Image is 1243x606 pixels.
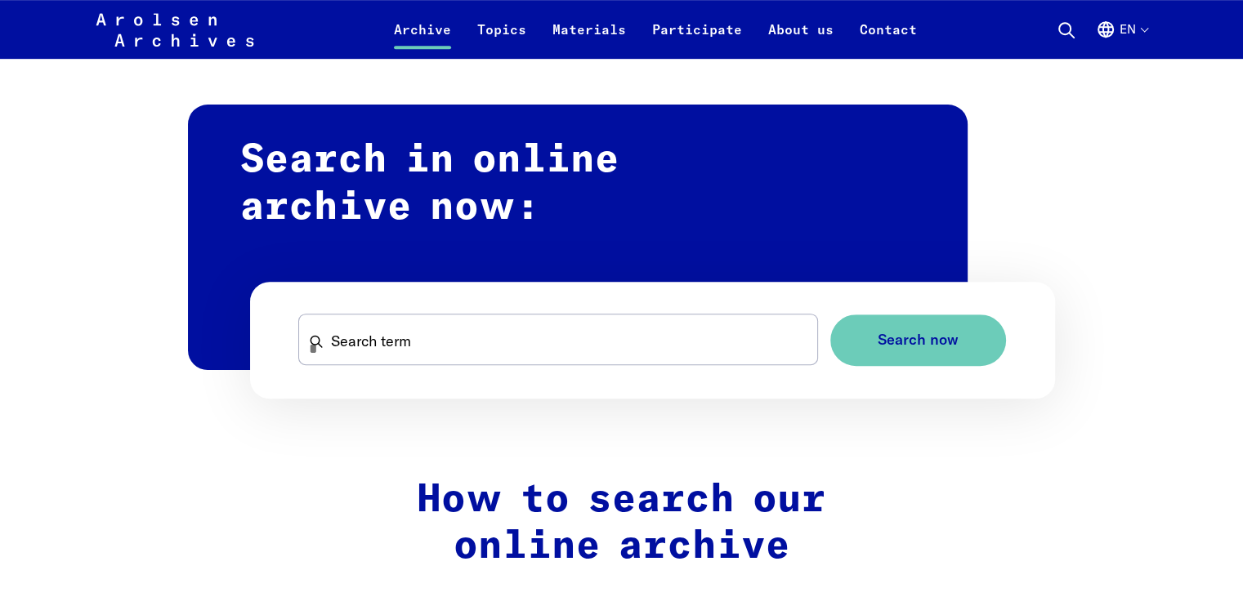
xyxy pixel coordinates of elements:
[830,314,1006,366] button: Search now
[755,20,847,59] a: About us
[878,332,959,349] span: Search now
[1096,20,1147,59] button: English, language selection
[381,20,464,59] a: Archive
[276,477,968,571] h2: How to search our online archive
[639,20,755,59] a: Participate
[381,10,930,49] nav: Primary
[464,20,539,59] a: Topics
[847,20,930,59] a: Contact
[188,105,968,370] h2: Search in online archive now:
[539,20,639,59] a: Materials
